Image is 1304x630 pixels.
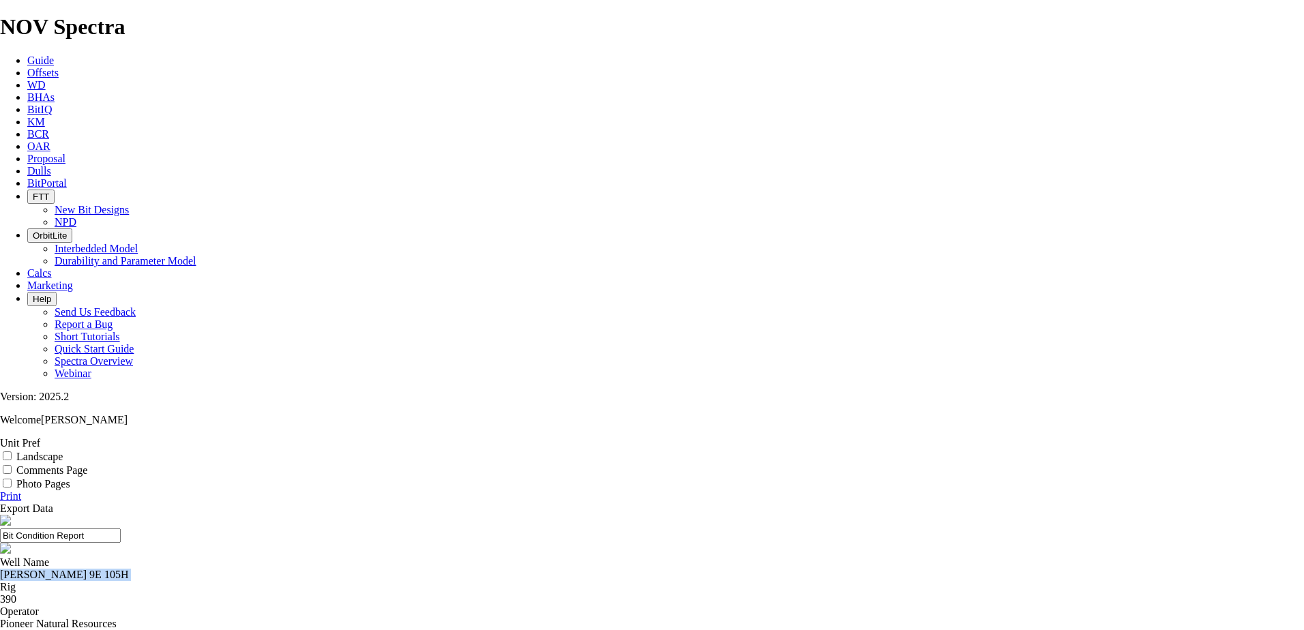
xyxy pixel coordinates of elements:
a: BitPortal [27,177,67,189]
span: Help [33,294,51,304]
a: Guide [27,55,54,66]
a: WD [27,79,46,91]
button: FTT [27,190,55,204]
a: Durability and Parameter Model [55,255,196,267]
a: Spectra Overview [55,355,133,367]
a: Report a Bug [55,318,113,330]
label: Photo Pages [16,478,70,490]
a: Offsets [27,67,59,78]
a: NPD [55,216,76,228]
span: [PERSON_NAME] [41,414,128,425]
button: OrbitLite [27,228,72,243]
a: Dulls [27,165,51,177]
label: Comments Page [16,464,87,476]
a: Marketing [27,280,73,291]
a: New Bit Designs [55,204,129,215]
span: FTT [33,192,49,202]
a: Calcs [27,267,52,279]
a: Send Us Feedback [55,306,136,318]
a: Interbedded Model [55,243,138,254]
span: OrbitLite [33,230,67,241]
a: Proposal [27,153,65,164]
a: BitIQ [27,104,52,115]
a: OAR [27,140,50,152]
label: Landscape [16,451,63,462]
a: BCR [27,128,49,140]
a: KM [27,116,45,127]
a: Quick Start Guide [55,343,134,355]
a: Webinar [55,367,91,379]
a: BHAs [27,91,55,103]
button: Help [27,292,57,306]
a: Short Tutorials [55,331,120,342]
